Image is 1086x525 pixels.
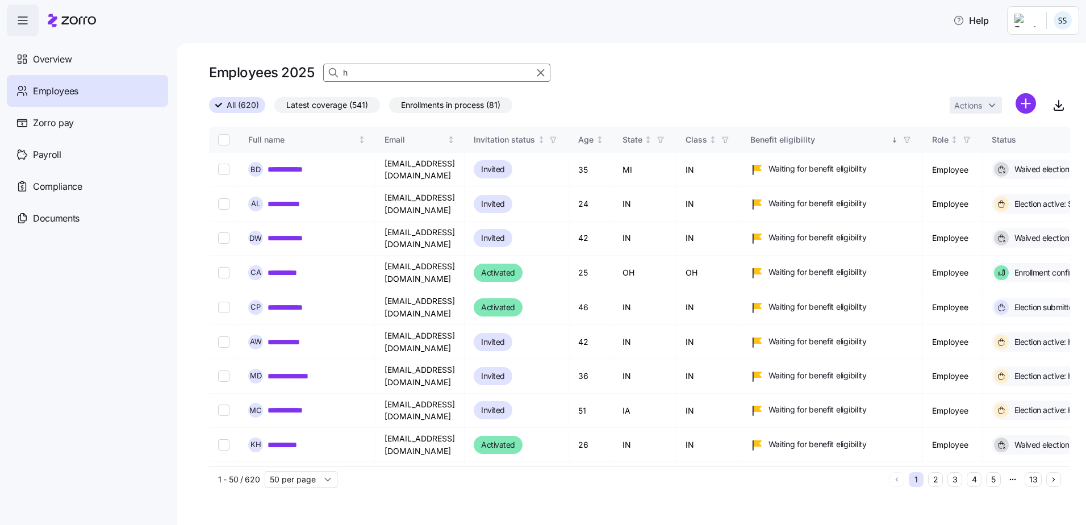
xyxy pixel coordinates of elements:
td: 42 [569,325,613,359]
td: Employee [923,428,983,462]
img: Employer logo [1014,14,1037,27]
button: 4 [967,472,981,487]
div: Role [932,134,949,146]
input: Select record 7 [218,370,229,382]
span: Invited [481,403,505,417]
span: Waiting for benefit eligibility [768,439,867,450]
span: Compliance [33,180,82,194]
div: Not sorted [950,136,958,144]
td: Employee [923,462,983,496]
td: [EMAIL_ADDRESS][DOMAIN_NAME] [375,222,465,256]
td: IN [676,359,741,393]
span: Waiting for benefit eligibility [768,266,867,278]
span: Activated [481,438,515,452]
input: Select all records [218,134,229,145]
th: RoleNot sorted [923,127,983,153]
span: Waived election [1011,232,1070,244]
td: [EMAIL_ADDRESS][DOMAIN_NAME] [375,359,465,393]
span: Waiting for benefit eligibility [768,232,867,243]
span: Enrollments in process (81) [401,98,500,113]
span: Waiting for benefit eligibility [768,404,867,415]
input: Select record 4 [218,267,229,278]
span: D W [249,235,262,242]
a: Compliance [7,170,168,202]
div: Sorted descending [891,136,899,144]
div: Not sorted [358,136,366,144]
td: IN [676,462,741,496]
a: Documents [7,202,168,234]
td: IN [613,359,676,393]
td: IN [613,222,676,256]
button: Previous page [889,472,904,487]
span: Waived election [1011,439,1070,451]
span: M C [249,407,262,414]
td: IA [613,394,676,428]
th: StateNot sorted [613,127,676,153]
td: 51 [569,394,613,428]
span: Activated [481,266,515,280]
div: Benefit eligibility [750,134,889,146]
span: Invited [481,335,505,349]
td: IN [613,325,676,359]
td: IN [613,428,676,462]
div: Not sorted [644,136,652,144]
td: IN [613,462,676,496]
td: IN [676,290,741,325]
span: Latest coverage (541) [286,98,368,113]
button: Next page [1046,472,1061,487]
span: Activated [481,301,515,314]
td: IN [676,153,741,187]
td: OH [613,256,676,290]
td: 24 [569,187,613,221]
td: Employee [923,222,983,256]
a: Overview [7,43,168,75]
td: 36 [569,359,613,393]
div: Invitation status [474,134,535,146]
td: [EMAIL_ADDRESS][DOMAIN_NAME] [375,394,465,428]
span: Actions [954,102,982,110]
td: Employee [923,325,983,359]
td: Employee [923,359,983,393]
span: 1 - 50 / 620 [218,474,260,485]
th: Full nameNot sorted [239,127,375,153]
td: IN [676,394,741,428]
span: A W [250,338,262,345]
button: Actions [950,97,1002,114]
input: Select record 1 [218,164,229,175]
td: [EMAIL_ADDRESS][DOMAIN_NAME] [375,153,465,187]
span: M D [250,372,262,380]
svg: add icon [1016,93,1036,114]
span: Waiting for benefit eligibility [768,370,867,381]
span: Invited [481,163,505,176]
td: 42 [569,222,613,256]
button: Help [944,9,998,32]
span: A L [251,200,260,207]
th: AgeNot sorted [569,127,613,153]
img: b3a65cbeab486ed89755b86cd886e362 [1054,11,1072,30]
td: IN [613,290,676,325]
span: K H [250,441,261,448]
th: Invitation statusNot sorted [465,127,569,153]
button: 3 [947,472,962,487]
div: Not sorted [596,136,604,144]
span: Election submitted [1011,302,1078,313]
div: Not sorted [709,136,717,144]
td: [EMAIL_ADDRESS][DOMAIN_NAME] [375,256,465,290]
span: Waiting for benefit eligibility [768,301,867,312]
td: Employee [923,394,983,428]
th: EmailNot sorted [375,127,465,153]
h1: Employees 2025 [209,64,314,81]
th: ClassNot sorted [676,127,741,153]
span: Waiting for benefit eligibility [768,336,867,347]
td: [EMAIL_ADDRESS][DOMAIN_NAME] [375,428,465,462]
input: Select record 2 [218,198,229,210]
div: Email [385,134,445,146]
td: [EMAIL_ADDRESS][DOMAIN_NAME] [375,325,465,359]
td: [EMAIL_ADDRESS][DOMAIN_NAME] [375,462,465,496]
td: IN [676,428,741,462]
div: Age [578,134,594,146]
span: Help [953,14,989,27]
button: 13 [1025,472,1042,487]
td: 25 [569,256,613,290]
input: Select record 6 [218,336,229,348]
